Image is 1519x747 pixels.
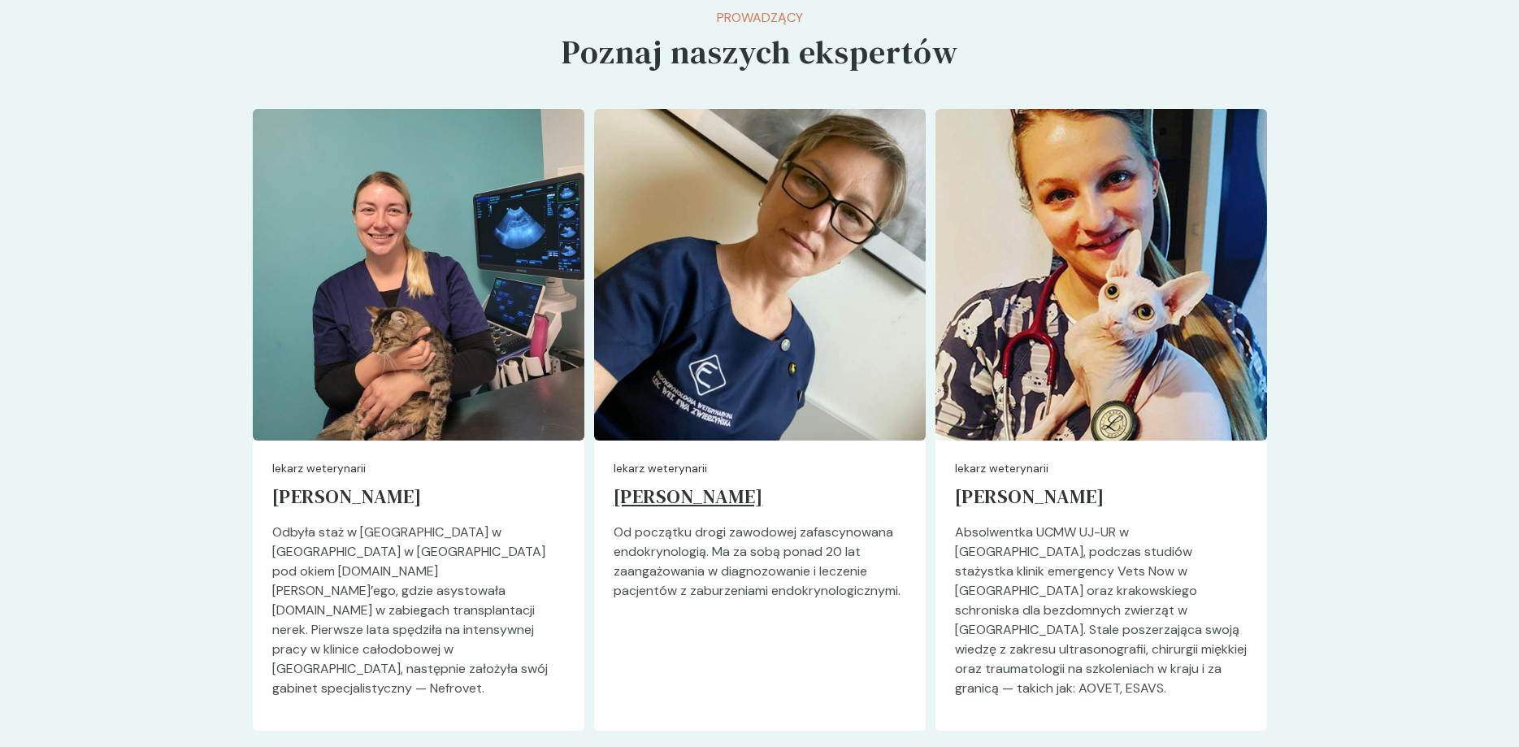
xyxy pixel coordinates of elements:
[955,477,1248,523] a: [PERSON_NAME]
[614,523,906,614] p: Od początku drogi zawodowej zafascynowana endokrynologią. Ma za sobą ponad 20 lat zaangażowania w...
[272,460,565,477] p: lekarz weterynarii
[272,523,565,711] p: Odbyła staż w [GEOGRAPHIC_DATA] w [GEOGRAPHIC_DATA] w [GEOGRAPHIC_DATA] pod okiem [DOMAIN_NAME] [...
[955,460,1248,477] p: lekarz weterynarii
[272,477,565,523] a: [PERSON_NAME]
[562,28,958,76] h5: Poznaj naszych ekspertów
[614,460,906,477] p: lekarz weterynarii
[955,523,1248,711] p: Absolwentka UCMW UJ-UR w [GEOGRAPHIC_DATA], podczas studiów stażystka klinik emergency Vets Now w...
[614,477,906,523] a: [PERSON_NAME]
[562,8,958,28] p: Prowadzący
